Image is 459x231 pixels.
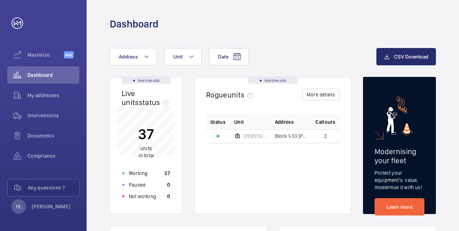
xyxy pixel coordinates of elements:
button: Address [110,48,157,65]
p: 0 [167,181,170,188]
span: My addresses [27,92,79,99]
h2: Live units [122,89,171,107]
p: 0 [167,193,170,200]
span: Beta [64,51,74,58]
span: Address [275,118,294,126]
p: Status [210,118,226,126]
span: status [139,98,172,107]
span: Callouts [315,118,335,126]
a: Learn more [375,198,424,215]
p: Working [129,170,148,177]
span: Unit [234,118,244,126]
div: Real time data [248,77,298,84]
span: Dashboard [27,71,79,79]
p: in total [138,145,154,159]
span: units [140,145,152,151]
button: More details [302,89,340,100]
span: 2 [324,134,327,139]
button: Date [209,48,249,65]
span: Unit [173,54,183,60]
span: Documents [27,132,79,139]
h2: Modernising your fleet [375,147,424,165]
span: Address [119,54,138,60]
span: Interventions [27,112,79,119]
img: marketing-card.svg [386,96,413,135]
span: [PERSON_NAME] Court [244,134,266,139]
button: CSV Download [376,48,436,65]
p: 37 [164,170,170,177]
h2: Rogue [206,90,256,99]
h1: Dashboard [110,17,158,31]
span: Any questions ? [28,184,79,191]
span: units [227,90,256,99]
p: HL [16,203,22,210]
span: CSV Download [394,54,428,60]
span: Date [218,54,228,60]
p: 37 [138,125,154,143]
p: Protect your equipment's value, modernise it with us! [375,169,424,191]
span: Maximize [27,51,64,58]
p: Not working [129,193,156,200]
p: [PERSON_NAME] [32,203,71,210]
span: Block 1-33 [PERSON_NAME] Court - [PERSON_NAME] Court [275,134,307,139]
button: Unit [164,48,202,65]
div: Real time data [122,77,171,84]
p: Paused [129,181,145,188]
span: Compliance [27,152,79,160]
